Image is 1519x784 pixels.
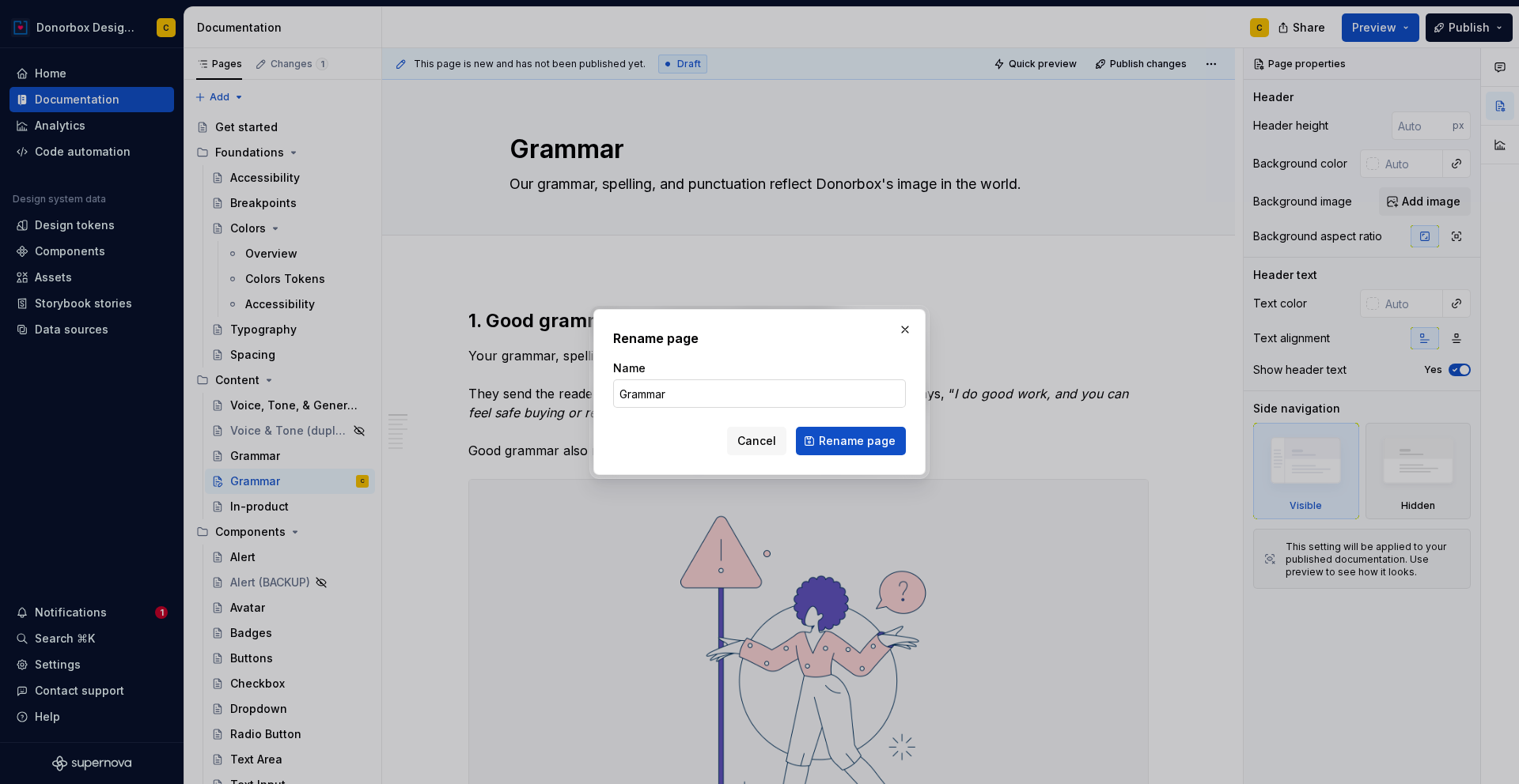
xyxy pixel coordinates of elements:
button: Cancel [727,427,786,455]
label: Name [613,360,646,376]
button: Rename page [796,427,906,455]
span: Cancel [737,433,776,449]
span: Rename page [819,433,896,449]
h2: Rename page [613,329,906,348]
